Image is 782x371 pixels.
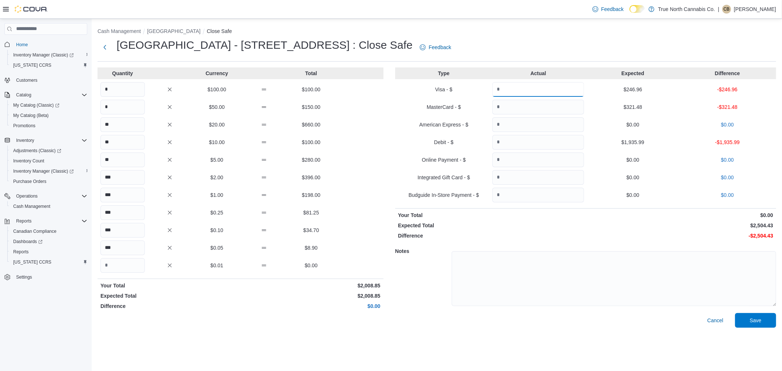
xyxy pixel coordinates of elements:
[100,302,239,310] p: Difference
[10,121,38,130] a: Promotions
[682,191,773,199] p: $0.00
[13,273,35,282] a: Settings
[13,76,87,85] span: Customers
[682,139,773,146] p: -$1,935.99
[10,247,32,256] a: Reports
[7,156,90,166] button: Inventory Count
[100,135,145,150] input: Quantity
[722,5,731,14] div: Cynthia Baumhour
[7,60,90,70] button: [US_STATE] CCRS
[587,156,679,164] p: $0.00
[100,100,145,114] input: Quantity
[395,244,450,258] h5: Notes
[10,157,87,165] span: Inventory Count
[195,121,239,128] p: $20.00
[13,239,43,245] span: Dashboards
[7,201,90,212] button: Cash Management
[10,237,45,246] a: Dashboards
[1,90,90,100] button: Catalog
[7,50,90,60] a: Inventory Manager (Classic)
[10,111,87,120] span: My Catalog (Beta)
[587,174,679,181] p: $0.00
[195,139,239,146] p: $10.00
[398,156,490,164] p: Online Payment - $
[13,40,31,49] a: Home
[16,137,34,143] span: Inventory
[242,292,381,300] p: $2,008.85
[587,139,679,146] p: $1,935.99
[98,40,112,55] button: Next
[587,121,679,128] p: $0.00
[16,218,32,224] span: Reports
[289,227,333,234] p: $34.70
[13,217,34,225] button: Reports
[13,228,56,234] span: Canadian Compliance
[100,188,145,202] input: Quantity
[13,91,87,99] span: Catalog
[398,212,584,219] p: Your Total
[13,192,87,201] span: Operations
[682,86,773,93] p: -$246.96
[100,170,145,185] input: Quantity
[7,110,90,121] button: My Catalog (Beta)
[117,38,412,52] h1: [GEOGRAPHIC_DATA] - [STREET_ADDRESS] : Close Safe
[289,244,333,251] p: $8.90
[682,70,773,77] p: Difference
[13,91,34,99] button: Catalog
[13,123,36,129] span: Promotions
[13,136,87,145] span: Inventory
[7,166,90,176] a: Inventory Manager (Classic)
[13,136,37,145] button: Inventory
[100,282,239,289] p: Your Total
[492,82,584,97] input: Quantity
[1,191,90,201] button: Operations
[13,40,87,49] span: Home
[7,257,90,267] button: [US_STATE] CCRS
[10,111,52,120] a: My Catalog (Beta)
[10,61,54,70] a: [US_STATE] CCRS
[100,240,145,255] input: Quantity
[13,192,41,201] button: Operations
[590,2,627,16] a: Feedback
[195,86,239,93] p: $100.00
[242,282,381,289] p: $2,008.85
[398,191,490,199] p: Budguide In-Store Payment - $
[195,103,239,111] p: $50.00
[16,274,32,280] span: Settings
[587,232,773,239] p: -$2,504.43
[492,153,584,167] input: Quantity
[289,262,333,269] p: $0.00
[147,28,201,34] button: [GEOGRAPHIC_DATA]
[207,28,232,34] button: Close Safe
[16,92,31,98] span: Catalog
[601,5,624,13] span: Feedback
[10,121,87,130] span: Promotions
[10,146,64,155] a: Adjustments (Classic)
[195,209,239,216] p: $0.25
[735,313,776,328] button: Save
[100,205,145,220] input: Quantity
[398,121,490,128] p: American Express - $
[289,174,333,181] p: $396.00
[13,249,29,255] span: Reports
[7,236,90,247] a: Dashboards
[10,61,87,70] span: Washington CCRS
[13,272,87,282] span: Settings
[492,188,584,202] input: Quantity
[15,5,48,13] img: Cova
[98,27,776,36] nav: An example of EuiBreadcrumbs
[10,227,87,236] span: Canadian Compliance
[10,146,87,155] span: Adjustments (Classic)
[492,100,584,114] input: Quantity
[13,52,74,58] span: Inventory Manager (Classic)
[10,202,53,211] a: Cash Management
[10,237,87,246] span: Dashboards
[289,139,333,146] p: $100.00
[195,262,239,269] p: $0.01
[16,193,38,199] span: Operations
[13,76,40,85] a: Customers
[195,156,239,164] p: $5.00
[10,51,87,59] span: Inventory Manager (Classic)
[289,156,333,164] p: $280.00
[398,174,490,181] p: Integrated Gift Card - $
